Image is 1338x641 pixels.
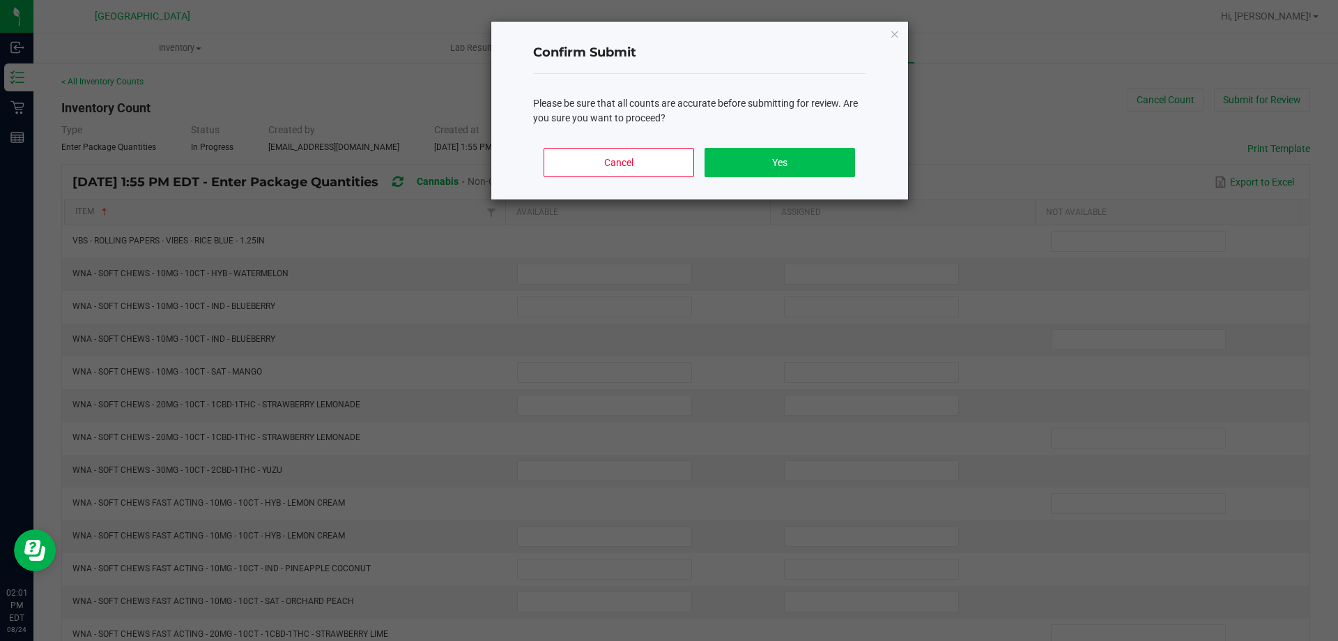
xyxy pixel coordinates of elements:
button: Yes [705,148,854,177]
button: Close [890,25,900,42]
div: Please be sure that all counts are accurate before submitting for review. Are you sure you want t... [533,96,866,126]
h4: Confirm Submit [533,44,866,62]
iframe: Resource center [14,529,56,571]
button: Cancel [544,148,693,177]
